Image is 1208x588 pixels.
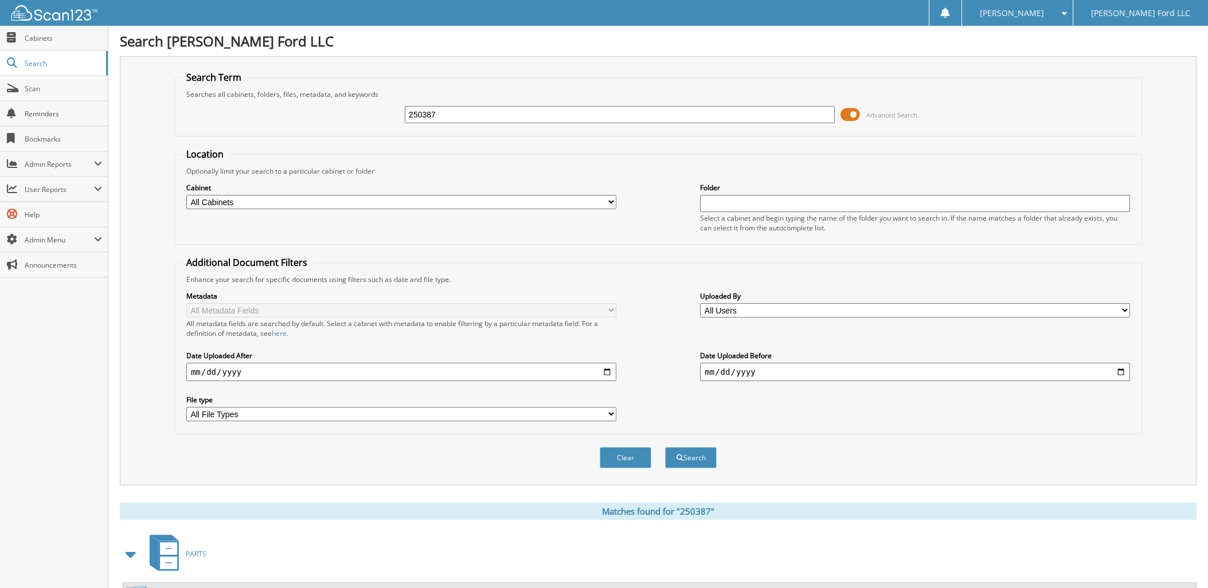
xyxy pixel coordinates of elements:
[272,328,287,338] a: here
[25,185,94,194] span: User Reports
[186,351,616,360] label: Date Uploaded After
[25,159,94,169] span: Admin Reports
[186,183,616,193] label: Cabinet
[143,531,206,577] a: PARTS
[25,58,100,68] span: Search
[700,291,1130,301] label: Uploaded By
[186,319,616,338] div: All metadata fields are searched by default. Select a cabinet with metadata to enable filtering b...
[866,111,917,119] span: Advanced Search
[25,84,102,93] span: Scan
[1091,10,1190,17] span: [PERSON_NAME] Ford LLC
[181,148,229,160] legend: Location
[11,5,97,21] img: scan123-logo-white.svg
[181,71,247,84] legend: Search Term
[600,447,651,468] button: Clear
[25,109,102,119] span: Reminders
[186,549,206,559] span: PARTS
[186,363,616,381] input: start
[25,235,94,245] span: Admin Menu
[25,260,102,270] span: Announcements
[120,503,1197,520] div: Matches found for "250387"
[181,256,313,269] legend: Additional Document Filters
[700,183,1130,193] label: Folder
[186,291,616,301] label: Metadata
[980,10,1044,17] span: [PERSON_NAME]
[181,166,1136,176] div: Optionally limit your search to a particular cabinet or folder
[25,134,102,144] span: Bookmarks
[120,32,1197,50] h1: Search [PERSON_NAME] Ford LLC
[181,275,1136,284] div: Enhance your search for specific documents using filters such as date and file type.
[700,351,1130,360] label: Date Uploaded Before
[700,213,1130,233] div: Select a cabinet and begin typing the name of the folder you want to search in. If the name match...
[665,447,717,468] button: Search
[25,33,102,43] span: Cabinets
[25,210,102,219] span: Help
[186,395,616,405] label: File type
[700,363,1130,381] input: end
[181,89,1136,99] div: Searches all cabinets, folders, files, metadata, and keywords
